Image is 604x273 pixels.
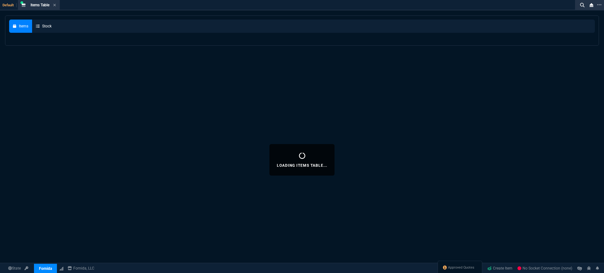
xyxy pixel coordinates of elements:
span: Items Table [31,3,49,7]
a: Global State [6,265,23,271]
a: msbcCompanyName [66,265,96,271]
span: Default [3,3,17,7]
span: Approved Quotes [448,265,474,270]
a: Create Item [485,264,515,273]
nx-icon: Search [578,1,587,9]
nx-icon: Open New Tab [597,2,601,8]
a: Stock [32,20,55,33]
nx-icon: Close Tab [53,3,56,8]
span: No Socket Connection (none) [517,266,572,270]
p: Loading Items Table... [277,163,327,168]
nx-icon: Close Workbench [587,1,596,9]
a: Items [9,20,32,33]
a: API TOKEN [23,265,30,271]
